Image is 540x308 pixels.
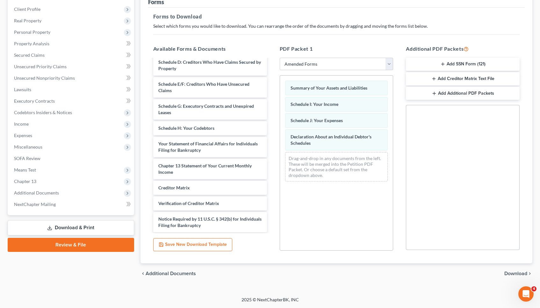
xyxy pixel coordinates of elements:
div: 2025 © NextChapterBK, INC [89,297,452,308]
span: Schedule I: Your Income [291,101,338,107]
a: SOFA Review [9,153,134,164]
span: Download [504,271,527,276]
span: Summary of Your Assets and Liabilities [291,85,367,91]
span: Expenses [14,133,32,138]
span: Personal Property [14,29,50,35]
span: Notice Required by 11 U.S.C. § 342(b) for Individuals Filing for Bankruptcy [158,216,262,228]
a: NextChapter Mailing [9,199,134,210]
span: Unsecured Priority Claims [14,64,67,69]
button: Add Creditor Matrix Text File [406,72,520,85]
span: Schedule E/F: Creditors Who Have Unsecured Claims [158,81,249,93]
span: Chapter 13 Statement of Your Current Monthly Income [158,163,252,175]
span: Client Profile [14,6,40,12]
span: Additional Documents [14,190,59,195]
span: Real Property [14,18,41,23]
span: Schedule H: Your Codebtors [158,125,214,131]
button: Download chevron_right [504,271,532,276]
iframe: Intercom live chat [518,286,534,302]
span: Verification of Creditor Matrix [158,201,219,206]
span: Your Statement of Financial Affairs for Individuals Filing for Bankruptcy [158,141,258,153]
span: Schedule G: Executory Contracts and Unexpired Leases [158,103,254,115]
i: chevron_right [527,271,532,276]
span: SOFA Review [14,156,40,161]
a: Lawsuits [9,84,134,95]
h5: Additional PDF Packets [406,45,520,53]
span: Property Analysis [14,41,49,46]
span: Schedule J: Your Expenses [291,118,343,123]
button: Add Additional PDF Packets [406,87,520,100]
span: Declaration About an Individual Debtor's Schedules [291,134,371,146]
h5: PDF Packet 1 [280,45,393,53]
button: Add SSN Form (121) [406,58,520,71]
button: Save New Download Template [153,238,232,252]
h5: Available Forms & Documents [153,45,267,53]
span: Chapter 13 [14,179,36,184]
span: Income [14,121,29,127]
a: Executory Contracts [9,95,134,107]
span: Lawsuits [14,87,31,92]
a: Download & Print [8,220,134,235]
div: Drag-and-drop in any documents from the left. These will be merged into the Petition PDF Packet. ... [285,152,388,181]
a: Secured Claims [9,49,134,61]
span: Miscellaneous [14,144,42,150]
h5: Forms to Download [153,13,520,20]
a: Unsecured Nonpriority Claims [9,72,134,84]
a: chevron_left Additional Documents [140,271,196,276]
span: Executory Contracts [14,98,55,104]
span: Schedule D: Creditors Who Have Claims Secured by Property [158,59,261,71]
span: Creditor Matrix [158,185,190,190]
i: chevron_left [140,271,146,276]
span: NextChapter Mailing [14,202,56,207]
p: Select which forms you would like to download. You can rearrange the order of the documents by dr... [153,23,520,29]
span: Unsecured Nonpriority Claims [14,75,75,81]
span: 4 [531,286,536,291]
a: Unsecured Priority Claims [9,61,134,72]
a: Property Analysis [9,38,134,49]
span: Secured Claims [14,52,45,58]
span: Codebtors Insiders & Notices [14,110,72,115]
a: Review & File [8,238,134,252]
span: Means Test [14,167,36,172]
span: Additional Documents [146,271,196,276]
